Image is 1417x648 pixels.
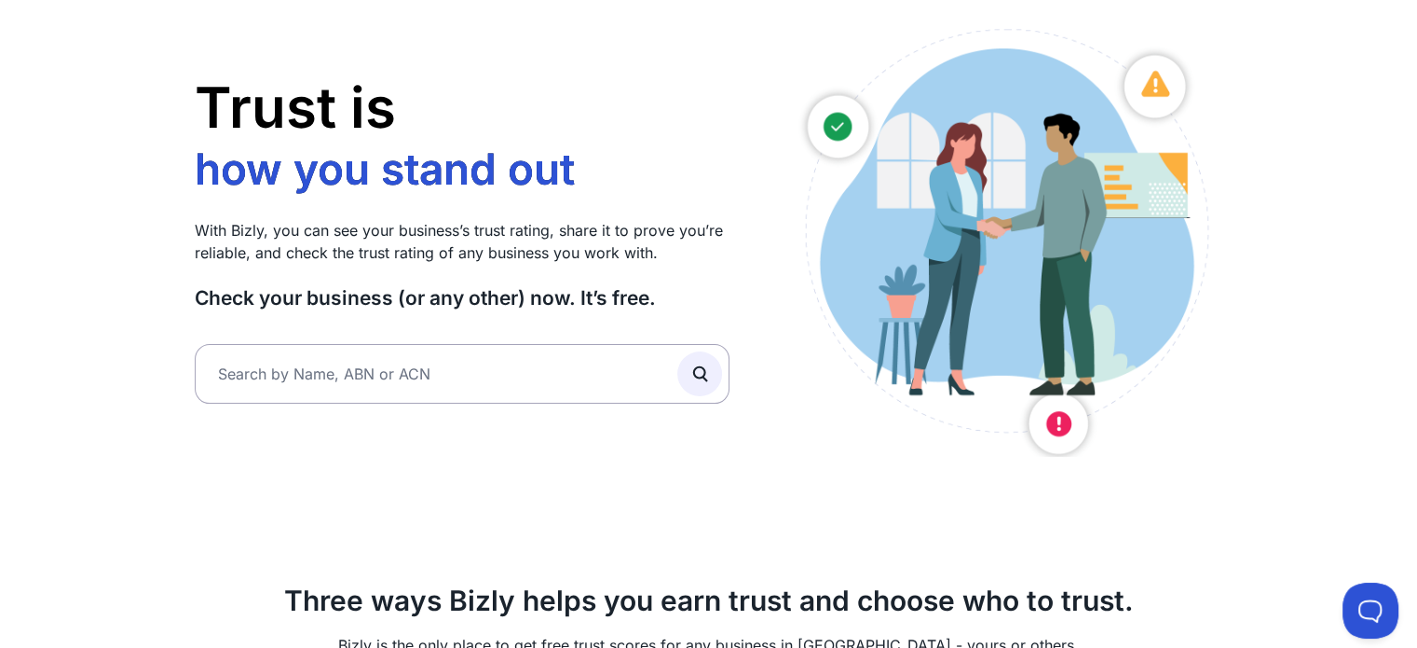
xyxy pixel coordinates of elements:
p: With Bizly, you can see your business’s trust rating, share it to prove you’re reliable, and chec... [195,219,730,264]
img: Australian small business owners illustration [785,20,1222,457]
h3: Check your business (or any other) now. It’s free. [195,286,730,310]
span: Trust is [195,74,396,141]
iframe: Toggle Customer Support [1342,583,1398,639]
li: how you stand out [195,143,585,197]
h2: Three ways Bizly helps you earn trust and choose who to trust. [195,584,1223,619]
input: Search by Name, ABN or ACN [195,344,730,404]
